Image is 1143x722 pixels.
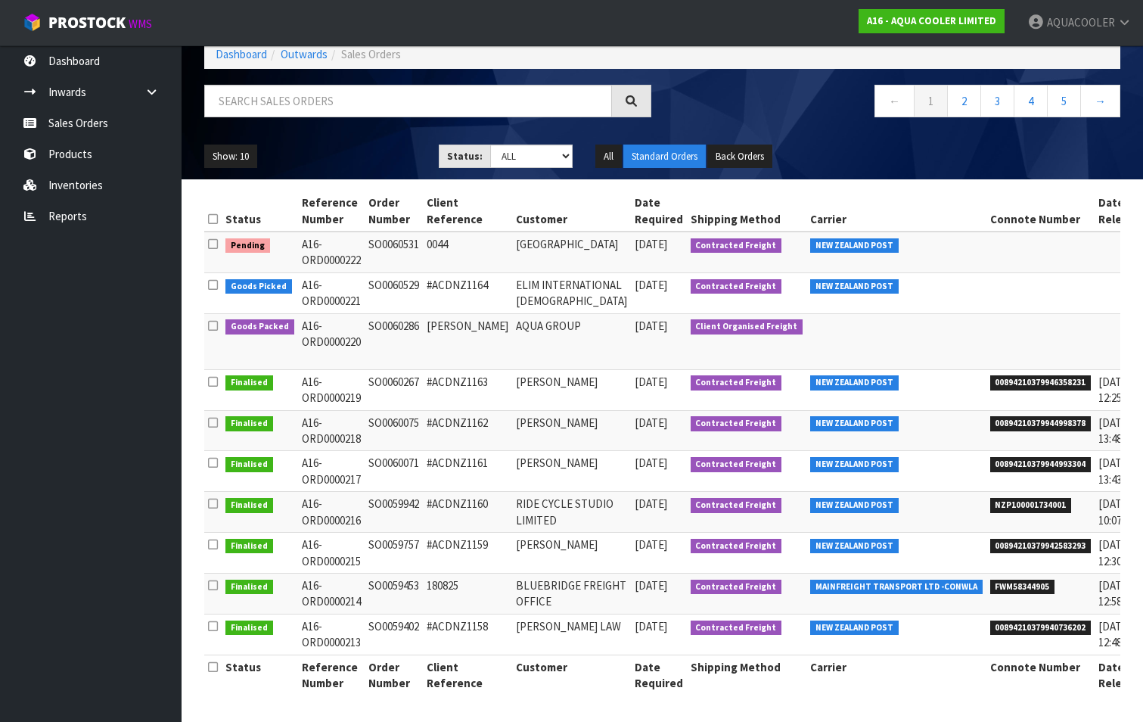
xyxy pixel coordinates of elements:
span: NEW ZEALAND POST [810,416,899,431]
span: Contracted Freight [691,279,782,294]
th: Customer [512,655,631,695]
span: NEW ZEALAND POST [810,539,899,554]
span: Pending [225,238,270,254]
input: Search sales orders [204,85,612,117]
span: [DATE] [635,496,667,511]
button: Show: 10 [204,145,257,169]
span: [DATE] 13:48:00 [1098,415,1135,446]
a: 4 [1014,85,1048,117]
td: A16-ORD0000220 [298,313,365,369]
strong: Status: [447,150,483,163]
span: Finalised [225,457,273,472]
td: A16-ORD0000214 [298,573,365,614]
a: 2 [947,85,981,117]
th: Reference Number [298,655,365,695]
td: SO0060529 [365,272,423,313]
span: FWM58344905 [990,580,1055,595]
span: [DATE] [635,375,667,389]
a: 1 [914,85,948,117]
span: NZP100001734001 [990,498,1072,513]
td: A16-ORD0000218 [298,410,365,451]
td: SO0059453 [365,573,423,614]
span: NEW ZEALAND POST [810,498,899,513]
td: SO0059757 [365,533,423,574]
td: [PERSON_NAME] [512,451,631,492]
td: #ACDNZ1160 [423,492,512,533]
span: Finalised [225,539,273,554]
th: Connote Number [986,655,1095,695]
span: Finalised [225,580,273,595]
span: Goods Picked [225,279,292,294]
nav: Page navigation [674,85,1121,122]
img: cube-alt.png [23,13,42,32]
td: SO0059942 [365,492,423,533]
span: [DATE] 12:48:00 [1098,619,1135,649]
span: 00894210379940736202 [990,621,1092,636]
th: Shipping Method [687,191,807,232]
span: Client Organised Freight [691,319,803,335]
th: Connote Number [986,191,1095,232]
td: A16-ORD0000215 [298,533,365,574]
th: Order Number [365,655,423,695]
td: BLUEBRIDGE FREIGHT OFFICE [512,573,631,614]
td: SO0060286 [365,313,423,369]
span: AQUACOOLER [1047,15,1115,30]
span: [DATE] 12:30:00 [1098,537,1135,568]
th: Client Reference [423,191,512,232]
strong: A16 - AQUA COOLER LIMITED [867,14,996,27]
td: #ACDNZ1163 [423,369,512,410]
span: Contracted Freight [691,580,782,595]
td: [PERSON_NAME] [512,533,631,574]
span: [DATE] [635,237,667,251]
td: [PERSON_NAME] [423,313,512,369]
th: Date Required [631,655,687,695]
a: ← [874,85,915,117]
td: 0044 [423,232,512,272]
td: #ACDNZ1161 [423,451,512,492]
span: [DATE] [635,319,667,333]
span: NEW ZEALAND POST [810,621,899,636]
span: Finalised [225,416,273,431]
span: 00894210379944993304 [990,457,1092,472]
a: Dashboard [216,47,267,61]
td: #ACDNZ1164 [423,272,512,313]
span: Contracted Freight [691,539,782,554]
td: SO0059402 [365,614,423,655]
td: SO0060071 [365,451,423,492]
span: Finalised [225,375,273,391]
span: NEW ZEALAND POST [810,375,899,391]
small: WMS [129,17,152,31]
span: [DATE] [635,537,667,552]
td: SO0060267 [365,369,423,410]
span: Contracted Freight [691,621,782,636]
span: Contracted Freight [691,498,782,513]
span: [DATE] [635,415,667,430]
span: Goods Packed [225,319,294,335]
span: [DATE] 10:07:00 [1098,496,1135,527]
span: Contracted Freight [691,238,782,254]
span: 00894210379944998378 [990,416,1092,431]
th: Customer [512,191,631,232]
th: Carrier [806,655,986,695]
span: Sales Orders [341,47,401,61]
td: #ACDNZ1158 [423,614,512,655]
td: A16-ORD0000216 [298,492,365,533]
td: A16-ORD0000217 [298,451,365,492]
td: AQUA GROUP [512,313,631,369]
span: NEW ZEALAND POST [810,279,899,294]
span: Contracted Freight [691,457,782,472]
td: #ACDNZ1162 [423,410,512,451]
td: SO0060075 [365,410,423,451]
span: [DATE] [635,278,667,292]
span: NEW ZEALAND POST [810,457,899,472]
th: Client Reference [423,655,512,695]
th: Shipping Method [687,655,807,695]
span: [DATE] 12:25:00 [1098,375,1135,405]
td: RIDE CYCLE STUDIO LIMITED [512,492,631,533]
a: 5 [1047,85,1081,117]
th: Reference Number [298,191,365,232]
span: [DATE] [635,578,667,593]
td: [PERSON_NAME] [512,410,631,451]
span: MAINFREIGHT TRANSPORT LTD -CONWLA [810,580,983,595]
span: Finalised [225,498,273,513]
